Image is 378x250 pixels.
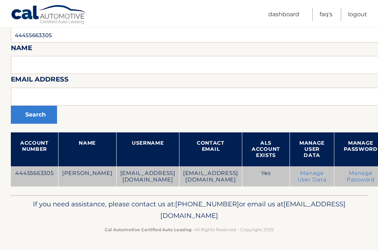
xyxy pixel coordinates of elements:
td: [PERSON_NAME] [58,166,116,187]
th: Contact Email [179,132,242,166]
th: Name [58,132,116,166]
p: - All Rights Reserved - Copyright 2025 [21,226,357,233]
td: 44455663305 [11,166,58,187]
td: Yes [242,166,290,187]
th: Username [116,132,179,166]
label: Email Address [11,74,69,87]
span: [PHONE_NUMBER] [175,200,239,208]
a: Cal Automotive [11,5,87,26]
td: [EMAIL_ADDRESS][DOMAIN_NAME] [116,166,179,187]
th: Manage User Data [290,132,334,166]
label: Name [11,43,32,56]
button: Search [11,106,57,124]
td: [EMAIL_ADDRESS][DOMAIN_NAME] [179,166,242,187]
a: FAQ's [320,8,333,21]
th: Account Number [11,132,58,166]
th: ALS Account Exists [242,132,290,166]
strong: Cal Automotive Certified Auto Leasing [105,227,191,232]
a: Manage User Data [297,170,327,183]
span: [EMAIL_ADDRESS][DOMAIN_NAME] [160,200,346,220]
p: If you need assistance, please contact us at: or email us at [21,198,357,222]
a: Dashboard [268,8,299,21]
a: Manage Password [347,170,375,183]
a: Logout [348,8,367,21]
